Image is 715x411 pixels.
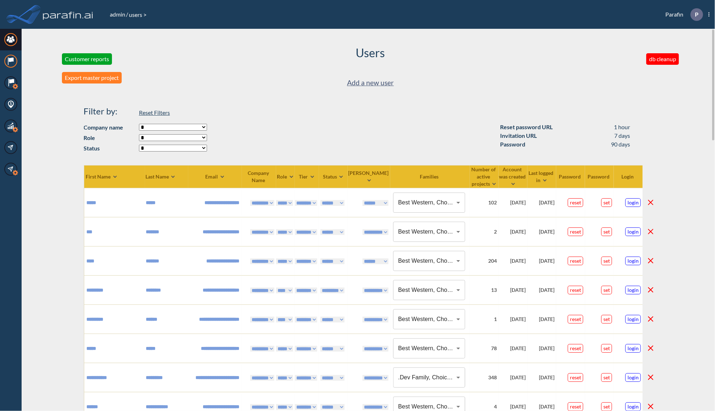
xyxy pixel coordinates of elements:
[393,251,465,271] div: Best Western, Choice, IHG, Wyndham, G6 Hospitality, Hilton, Hyatt, [GEOGRAPHIC_DATA], Starbucks, ...
[499,165,527,188] th: Account was created
[499,275,527,304] td: [DATE]
[646,344,655,353] button: delete line
[470,275,499,304] td: 13
[188,165,242,188] th: Email
[84,144,135,153] strong: Status
[646,285,655,294] button: delete line
[568,257,583,265] button: reset
[527,275,556,304] td: [DATE]
[470,246,499,275] td: 204
[601,286,612,294] button: set
[527,363,556,392] td: [DATE]
[145,165,188,188] th: Last Name
[646,256,655,265] button: delete line
[500,131,537,140] div: Invitation URL
[556,165,585,188] th: Password
[84,123,135,132] strong: Company name
[139,109,170,116] span: Reset Filters
[499,334,527,363] td: [DATE]
[499,188,527,217] td: [DATE]
[601,402,612,411] button: set
[601,344,612,353] button: set
[499,217,527,246] td: [DATE]
[527,334,556,363] td: [DATE]
[319,165,348,188] th: Status
[625,373,641,382] button: login
[568,227,583,236] button: reset
[601,373,612,382] button: set
[625,315,641,324] button: login
[109,10,128,19] li: /
[601,257,612,265] button: set
[500,140,526,149] div: Password
[84,106,135,117] h4: Filter by:
[527,304,556,334] td: [DATE]
[614,123,630,131] div: 1 hour
[585,165,614,188] th: Password
[499,304,527,334] td: [DATE]
[470,188,499,217] td: 102
[646,402,655,411] button: delete line
[568,344,583,353] button: reset
[625,257,641,265] button: login
[625,286,641,294] button: login
[242,165,276,188] th: Company Name
[295,165,319,188] th: Tier
[646,53,679,65] button: db cleanup
[62,72,122,83] button: Export master project
[276,165,295,188] th: Role
[568,198,583,207] button: reset
[625,402,641,411] button: login
[614,165,643,188] th: Login
[611,140,630,149] div: 90 days
[393,367,465,388] div: .Dev Family, Choice, Extended Stay America, Hilton, Hyatt, IHG, Marriott, [GEOGRAPHIC_DATA], G6 H...
[568,315,583,324] button: reset
[499,246,527,275] td: [DATE]
[625,198,641,207] button: login
[646,315,655,324] button: delete line
[393,280,465,300] div: Best Western, Choice, G6 Hospitality, Hilton, Hyatt, IHG, Marriott, [GEOGRAPHIC_DATA]
[646,373,655,382] button: delete line
[41,7,95,22] img: logo
[470,304,499,334] td: 1
[348,165,390,188] th: [PERSON_NAME]
[601,198,612,207] button: set
[62,53,112,65] button: Customer reports
[347,77,394,89] a: Add a new user
[568,286,583,294] button: reset
[646,198,655,207] button: delete line
[625,344,641,353] button: login
[500,123,553,131] div: Reset password URL
[393,193,465,213] div: Best Western, Choice, G6 Hospitality, Hyatt, Marriott, [GEOGRAPHIC_DATA], IHG, [GEOGRAPHIC_DATA],...
[568,402,583,411] button: reset
[527,246,556,275] td: [DATE]
[527,188,556,217] td: [DATE]
[499,363,527,392] td: [DATE]
[625,227,641,236] button: login
[470,217,499,246] td: 2
[109,11,126,18] a: admin
[655,8,710,21] div: Parafin
[390,165,470,188] th: Families
[393,222,465,242] div: Best Western, Choice, G6 Hospitality, Hilton, Hyatt, IHG, Marriott, [GEOGRAPHIC_DATA], [GEOGRAPHI...
[646,227,655,236] button: delete line
[356,46,385,60] h2: Users
[527,217,556,246] td: [DATE]
[615,131,630,140] div: 7 days
[470,334,499,363] td: 78
[470,363,499,392] td: 348
[84,165,145,188] th: First Name
[393,309,465,329] div: Best Western, Choice, G6 Hospitality, Hilton, Hyatt, IHG, Marriott, [GEOGRAPHIC_DATA]
[393,338,465,358] div: Best Western, Choice, G6 Hospitality, Hilton, Hyatt, IHG, Marriott, [GEOGRAPHIC_DATA]
[695,11,698,18] p: P
[601,227,612,236] button: set
[84,134,135,142] strong: Role
[568,373,583,382] button: reset
[601,315,612,324] button: set
[128,11,147,18] span: users >
[527,165,556,188] th: Last logged in
[470,165,499,188] th: Number of active projects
